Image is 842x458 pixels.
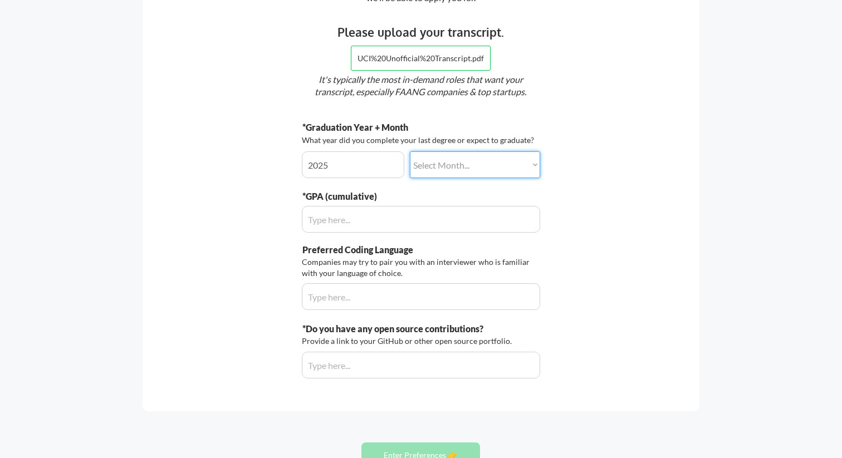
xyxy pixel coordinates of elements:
div: Provide a link to your GitHub or other open source portfolio. [302,336,515,347]
em: It's typically the most in-demand roles that want your transcript, especially FAANG companies & t... [315,74,526,97]
div: *Do you have any open source contributions? [302,323,537,335]
input: Type here... [302,206,540,233]
div: Please upload your transcript. [251,23,590,41]
div: Companies may try to pair you with an interviewer who is familiar with your language of choice. [302,257,537,278]
div: *GPA (cumulative) [302,190,457,203]
input: Year [302,151,404,178]
div: What year did you complete your last degree or expect to graduate? [302,135,537,146]
input: Type here... [302,283,540,310]
input: Type here... [302,352,540,378]
div: Preferred Coding Language [302,244,457,256]
div: *Graduation Year + Month [302,121,443,134]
